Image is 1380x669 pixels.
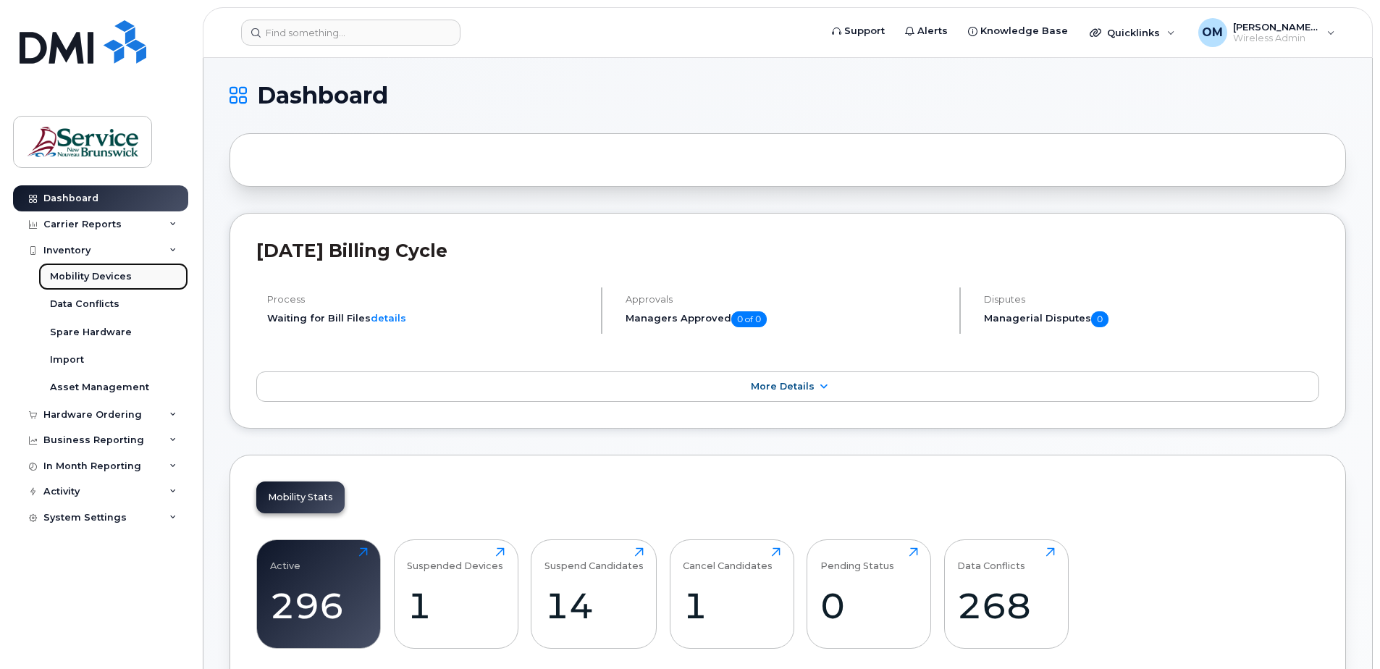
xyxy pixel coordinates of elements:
[984,294,1319,305] h4: Disputes
[267,294,589,305] h4: Process
[257,85,388,106] span: Dashboard
[820,547,918,640] a: Pending Status0
[407,584,505,627] div: 1
[256,240,1319,261] h2: [DATE] Billing Cycle
[751,381,815,392] span: More Details
[544,547,644,640] a: Suspend Candidates14
[407,547,503,571] div: Suspended Devices
[984,311,1319,327] h5: Managerial Disputes
[683,584,781,627] div: 1
[957,547,1025,571] div: Data Conflicts
[1091,311,1108,327] span: 0
[731,311,767,327] span: 0 of 0
[270,547,300,571] div: Active
[820,584,918,627] div: 0
[267,311,589,325] li: Waiting for Bill Files
[683,547,773,571] div: Cancel Candidates
[544,584,644,627] div: 14
[820,547,894,571] div: Pending Status
[270,547,368,640] a: Active296
[683,547,781,640] a: Cancel Candidates1
[626,294,947,305] h4: Approvals
[270,584,368,627] div: 296
[626,311,947,327] h5: Managers Approved
[407,547,505,640] a: Suspended Devices1
[371,312,406,324] a: details
[957,584,1055,627] div: 268
[544,547,644,571] div: Suspend Candidates
[957,547,1055,640] a: Data Conflicts268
